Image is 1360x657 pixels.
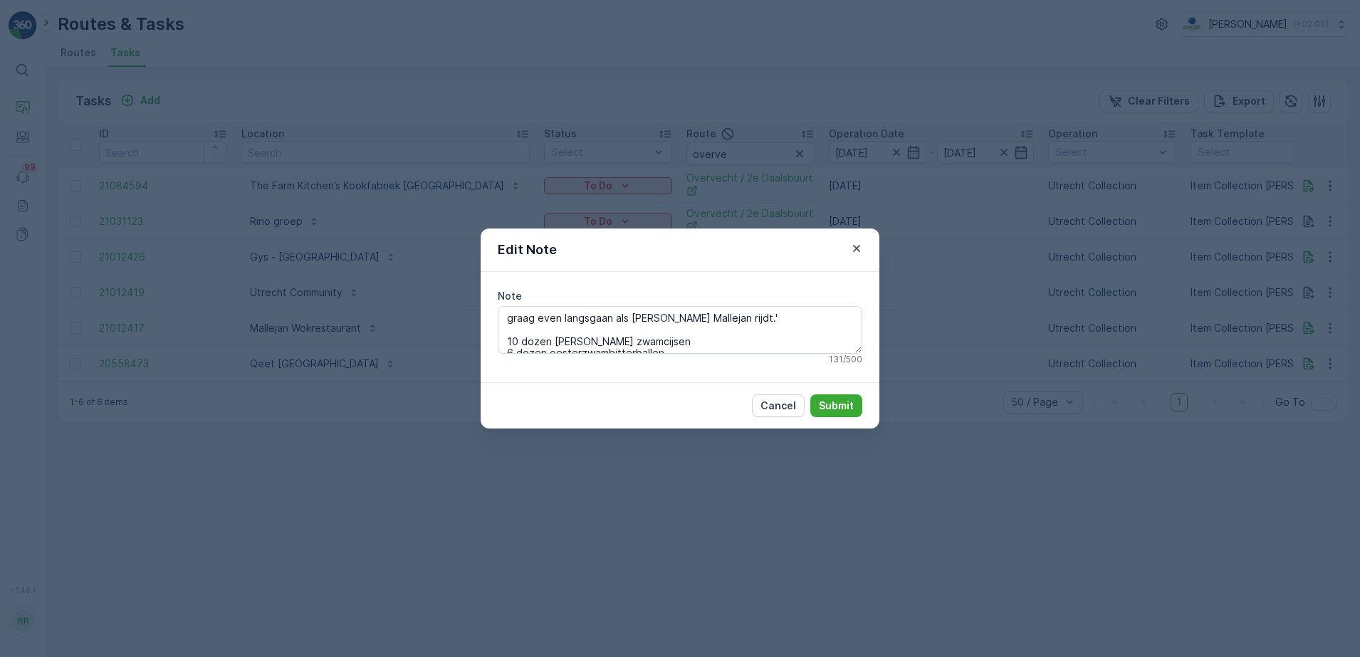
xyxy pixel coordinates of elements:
button: Submit [810,394,862,417]
textarea: graag even langsgaan als [PERSON_NAME] Mallejan rijdt.' 10 dozen [PERSON_NAME] zwamcijsen 6 dozen... [498,306,862,353]
p: Cancel [760,399,796,413]
p: Edit Note [498,240,557,260]
p: Submit [819,399,854,413]
button: Cancel [752,394,805,417]
label: Note [498,290,522,302]
p: 131 / 500 [829,354,862,365]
